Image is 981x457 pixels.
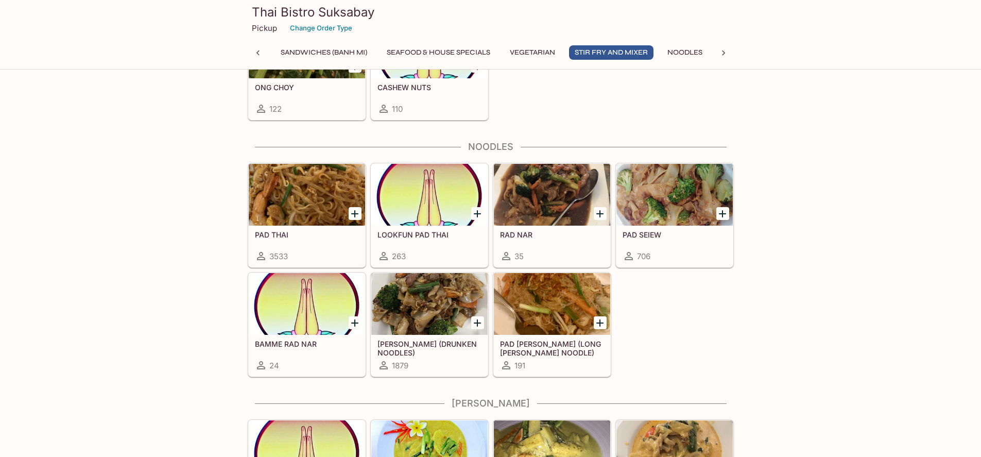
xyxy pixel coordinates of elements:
span: 24 [269,361,279,370]
button: Add PAD SEIEW [716,207,729,220]
span: 706 [637,251,650,261]
a: BAMME RAD NAR24 [248,273,366,377]
div: KEE MAO (DRUNKEN NOODLES) [371,273,488,335]
button: Add KEE MAO (DRUNKEN NOODLES) [471,316,484,329]
div: BAMME RAD NAR [249,273,365,335]
a: PAD THAI3533 [248,163,366,267]
button: Sandwiches (Banh Mi) [275,45,373,60]
a: PAD SEIEW706 [616,163,733,267]
button: Add BAMME RAD NAR [349,316,362,329]
button: Stir Fry and Mixer [569,45,653,60]
button: Seafood & House Specials [381,45,496,60]
h5: ONG CHOY [255,83,359,92]
h5: PAD [PERSON_NAME] (LONG [PERSON_NAME] NOODLE) [500,340,604,357]
h5: PAD THAI [255,230,359,239]
div: PAD SEIEW [616,164,733,226]
p: Pickup [252,23,277,33]
span: 191 [514,361,525,370]
button: Add LOOKFUN PAD THAI [471,207,484,220]
a: RAD NAR35 [493,163,611,267]
div: LOOKFUN PAD THAI [371,164,488,226]
h5: RAD NAR [500,230,604,239]
h4: [PERSON_NAME] [248,398,734,409]
div: PAD THAI [249,164,365,226]
span: 1879 [392,361,408,370]
span: 35 [514,251,524,261]
h3: Thai Bistro Suksabay [252,4,730,20]
h4: Noodles [248,141,734,153]
button: Add PAD WOON SEN (LONG RICE NOODLE) [594,316,607,329]
span: 122 [269,104,282,114]
div: CASHEW NUTS [371,16,488,78]
h5: LOOKFUN PAD THAI [377,230,481,239]
h5: [PERSON_NAME] (DRUNKEN NOODLES) [377,340,481,357]
a: LOOKFUN PAD THAI263 [371,163,488,267]
a: [PERSON_NAME] (DRUNKEN NOODLES)1879 [371,273,488,377]
div: RAD NAR [494,164,610,226]
a: PAD [PERSON_NAME] (LONG [PERSON_NAME] NOODLE)191 [493,273,611,377]
div: PAD WOON SEN (LONG RICE NOODLE) [494,273,610,335]
div: ONG CHOY [249,16,365,78]
button: Noodles [662,45,708,60]
button: Add PAD THAI [349,207,362,220]
h5: PAD SEIEW [623,230,727,239]
h5: CASHEW NUTS [377,83,481,92]
span: 3533 [269,251,288,261]
h5: BAMME RAD NAR [255,340,359,348]
span: 263 [392,251,406,261]
button: Vegetarian [504,45,561,60]
button: Change Order Type [285,20,357,36]
span: 110 [392,104,403,114]
button: Add RAD NAR [594,207,607,220]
